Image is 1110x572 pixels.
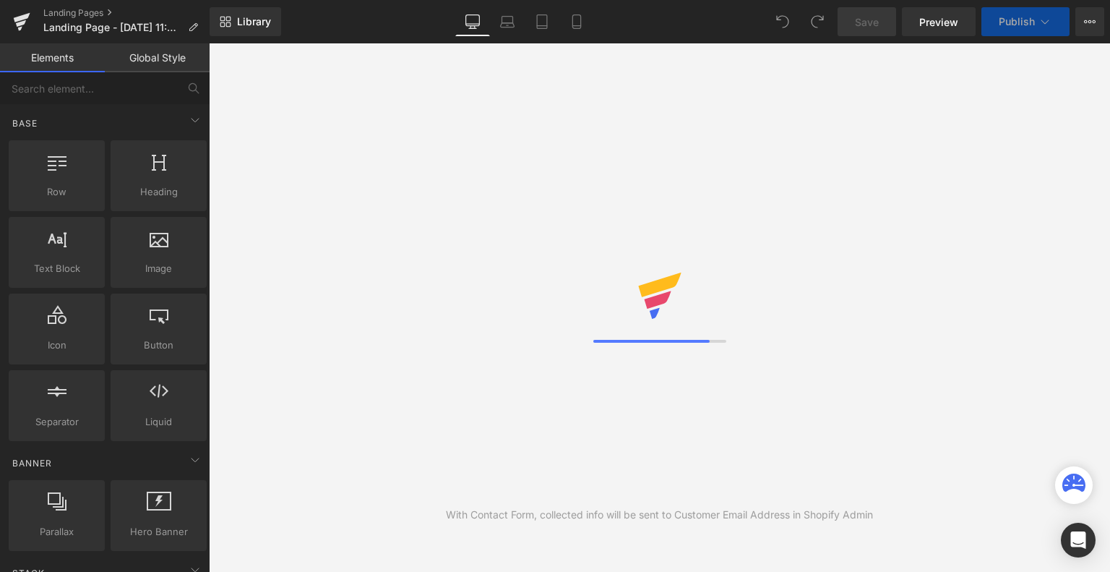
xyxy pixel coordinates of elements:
span: Preview [919,14,958,30]
a: Desktop [455,7,490,36]
span: Library [237,15,271,28]
span: Heading [115,184,202,200]
a: Preview [902,7,976,36]
button: Publish [981,7,1070,36]
button: More [1075,7,1104,36]
button: Undo [768,7,797,36]
span: Publish [999,16,1035,27]
span: Icon [13,338,100,353]
span: Landing Page - [DATE] 11:32:07 [43,22,182,33]
a: Landing Pages [43,7,210,19]
span: Save [855,14,879,30]
span: Separator [13,414,100,430]
span: Image [115,261,202,276]
span: Button [115,338,202,353]
span: Parallax [13,524,100,539]
span: Hero Banner [115,524,202,539]
span: Row [13,184,100,200]
span: Text Block [13,261,100,276]
span: Banner [11,456,53,470]
span: Base [11,116,39,130]
a: Tablet [525,7,559,36]
div: With Contact Form, collected info will be sent to Customer Email Address in Shopify Admin [446,507,873,523]
a: Mobile [559,7,594,36]
a: New Library [210,7,281,36]
a: Global Style [105,43,210,72]
a: Laptop [490,7,525,36]
button: Redo [803,7,832,36]
div: Open Intercom Messenger [1061,523,1096,558]
span: Liquid [115,414,202,430]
